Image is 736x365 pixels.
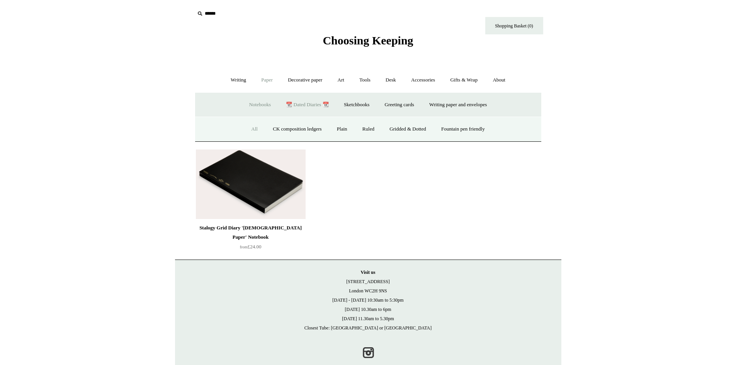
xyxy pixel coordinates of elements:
span: £24.00 [240,244,262,250]
a: Accessories [404,70,442,90]
a: Writing paper and envelopes [422,95,494,115]
a: About [486,70,512,90]
a: Gridded & Dotted [382,119,433,139]
a: Shopping Basket (0) [485,17,543,34]
a: Ruled [355,119,381,139]
a: Tools [352,70,377,90]
a: Writing [224,70,253,90]
a: 📆 Dated Diaries 📆 [279,95,335,115]
a: All [244,119,265,139]
a: Sketchbooks [337,95,376,115]
div: Stalogy Grid Diary '[DEMOGRAPHIC_DATA] Paper' Notebook [198,223,304,242]
a: CK composition ledgers [266,119,328,139]
a: Plain [330,119,354,139]
a: Paper [254,70,280,90]
a: Gifts & Wrap [443,70,484,90]
strong: Visit us [361,270,376,275]
span: from [240,245,248,249]
img: Stalogy Grid Diary 'Bible Paper' Notebook [196,149,306,219]
a: Greeting cards [378,95,421,115]
span: Choosing Keeping [323,34,413,47]
a: Instagram [360,344,377,361]
a: Fountain pen friendly [434,119,492,139]
a: Notebooks [242,95,278,115]
a: Desk [379,70,403,90]
a: Choosing Keeping [323,40,413,46]
a: Decorative paper [281,70,329,90]
a: Stalogy Grid Diary '[DEMOGRAPHIC_DATA] Paper' Notebook from£24.00 [196,223,306,255]
a: Stalogy Grid Diary 'Bible Paper' Notebook Stalogy Grid Diary 'Bible Paper' Notebook [196,149,306,219]
a: Art [331,70,351,90]
p: [STREET_ADDRESS] London WC2H 9NS [DATE] - [DATE] 10:30am to 5:30pm [DATE] 10.30am to 6pm [DATE] 1... [183,268,554,333]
